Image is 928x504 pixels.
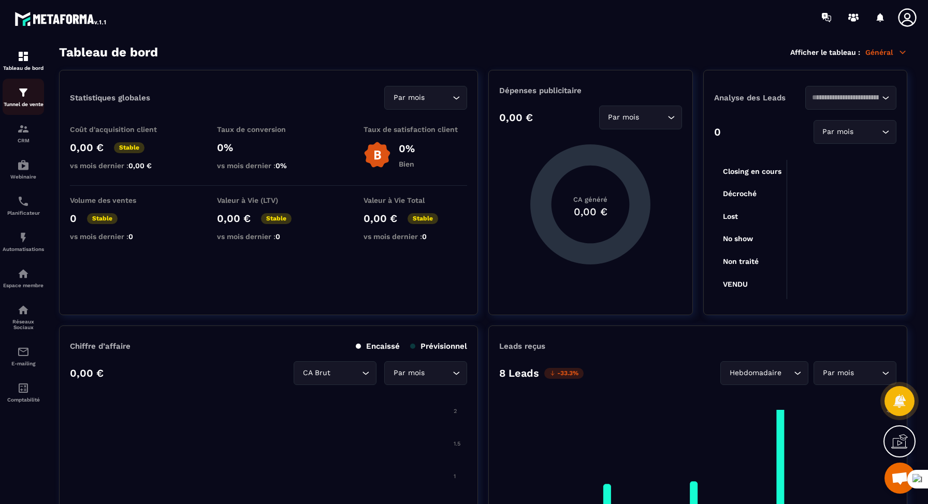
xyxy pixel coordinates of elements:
p: Stable [114,142,144,153]
p: 0,00 € [499,111,533,124]
p: 0,00 € [70,367,104,379]
p: 0,00 € [70,141,104,154]
tspan: Non traité [722,257,758,265]
input: Search for option [427,92,450,103]
div: Search for option [599,106,682,129]
p: Stable [408,213,438,224]
div: Search for option [814,120,896,144]
div: Search for option [294,361,376,385]
p: 0 [714,126,721,138]
p: Stable [261,213,292,224]
p: 0 [70,212,77,225]
tspan: VENDU [722,280,747,288]
p: Analyse des Leads [714,93,805,102]
tspan: Décroché [722,189,756,198]
p: Webinaire [3,174,44,180]
a: automationsautomationsEspace membre [3,260,44,296]
div: Search for option [384,86,467,110]
p: vs mois dernier : [364,232,467,241]
span: 0 [128,232,133,241]
tspan: 1.5 [454,440,460,447]
p: vs mois dernier : [70,232,173,241]
span: 0% [275,161,287,170]
p: Prévisionnel [410,342,467,351]
p: Réseaux Sociaux [3,319,44,330]
tspan: 2 [454,408,457,414]
h3: Tableau de bord [59,45,158,60]
p: 0% [217,141,321,154]
p: Espace membre [3,283,44,288]
div: Search for option [720,361,808,385]
p: vs mois dernier : [217,232,321,241]
p: Leads reçus [499,342,545,351]
a: formationformationTunnel de vente [3,79,44,115]
p: 0,00 € [217,212,251,225]
p: Stable [87,213,118,224]
div: Search for option [814,361,896,385]
img: social-network [17,304,30,316]
a: social-networksocial-networkRéseaux Sociaux [3,296,44,338]
span: 0,00 € [128,161,152,170]
tspan: 2 [887,481,890,487]
img: logo [15,9,108,28]
a: automationsautomationsWebinaire [3,151,44,187]
p: Volume des ventes [70,196,173,204]
input: Search for option [332,367,359,379]
p: Automatisations [3,246,44,252]
a: emailemailE-mailing [3,338,44,374]
span: 0 [422,232,427,241]
tspan: Closing en cours [722,167,781,176]
input: Search for option [856,367,879,379]
a: Mở cuộc trò chuyện [885,463,916,494]
img: automations [17,268,30,280]
p: Statistiques globales [70,93,150,102]
a: accountantaccountantComptabilité [3,374,44,410]
p: Coût d'acquisition client [70,125,173,134]
tspan: Lost [722,212,737,220]
p: Tunnel de vente [3,101,44,107]
a: automationsautomationsAutomatisations [3,224,44,260]
img: automations [17,231,30,244]
p: Comptabilité [3,397,44,403]
input: Search for option [812,92,879,103]
p: CRM [3,138,44,143]
p: Taux de conversion [217,125,321,134]
p: vs mois dernier : [70,161,173,170]
tspan: 1 [454,473,456,480]
img: automations [17,159,30,171]
span: Hebdomadaire [727,367,784,379]
input: Search for option [427,367,450,379]
p: Chiffre d’affaire [70,342,130,351]
p: Bien [399,160,415,168]
p: Afficher le tableau : [790,48,860,56]
input: Search for option [642,112,665,123]
span: Par mois [820,367,856,379]
tspan: No show [722,234,753,243]
p: Planificateur [3,210,44,216]
a: schedulerschedulerPlanificateur [3,187,44,224]
p: Général [865,48,907,57]
p: Tableau de bord [3,65,44,71]
img: accountant [17,382,30,394]
span: Par mois [820,126,856,138]
img: scheduler [17,195,30,207]
span: Par mois [391,367,427,379]
span: Par mois [391,92,427,103]
img: formation [17,123,30,135]
p: 0,00 € [364,212,397,225]
a: formationformationTableau de bord [3,42,44,79]
p: 8 Leads [499,367,539,379]
p: vs mois dernier : [217,161,321,170]
p: Valeur à Vie (LTV) [217,196,321,204]
img: b-badge-o.b3b20ee6.svg [364,141,391,169]
input: Search for option [784,367,791,379]
p: 0% [399,142,415,155]
img: formation [17,86,30,99]
p: E-mailing [3,361,44,366]
img: formation [17,50,30,63]
p: Dépenses publicitaire [499,86,682,95]
img: email [17,346,30,358]
span: 0 [275,232,280,241]
a: formationformationCRM [3,115,44,151]
span: Par mois [606,112,642,123]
